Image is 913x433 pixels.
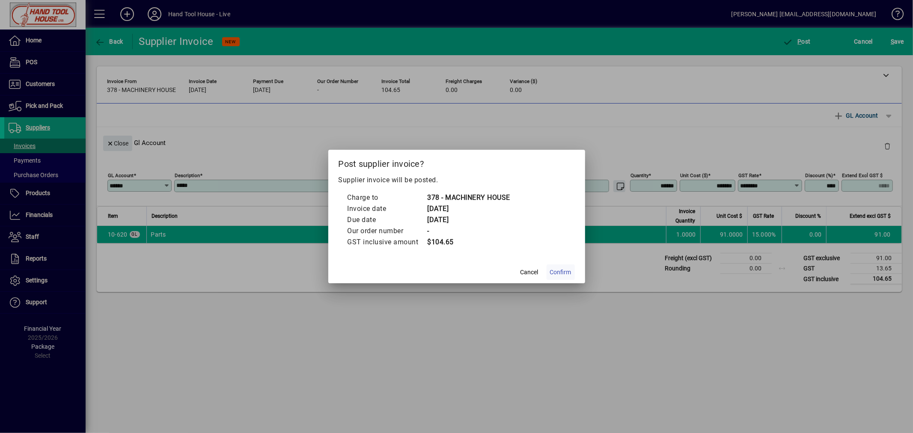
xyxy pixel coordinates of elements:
td: $104.65 [427,237,511,248]
h2: Post supplier invoice? [328,150,585,175]
button: Cancel [516,264,543,280]
td: [DATE] [427,214,511,225]
td: 378 - MACHINERY HOUSE [427,192,511,203]
td: Charge to [347,192,427,203]
td: [DATE] [427,203,511,214]
span: Cancel [520,268,538,277]
td: Due date [347,214,427,225]
td: - [427,225,511,237]
button: Confirm [547,264,575,280]
td: Invoice date [347,203,427,214]
td: GST inclusive amount [347,237,427,248]
p: Supplier invoice will be posted. [339,175,575,185]
td: Our order number [347,225,427,237]
span: Confirm [550,268,571,277]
